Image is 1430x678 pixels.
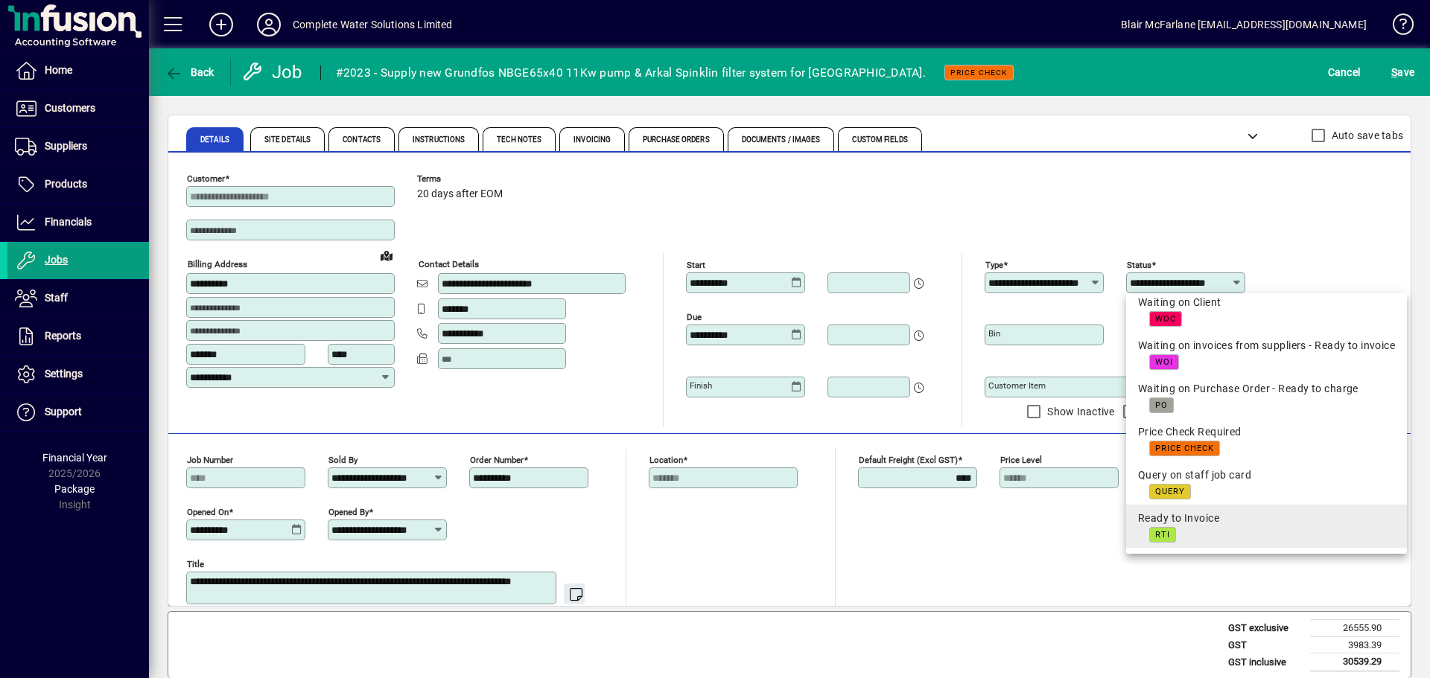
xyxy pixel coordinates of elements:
[643,136,710,144] span: Purchase Orders
[1155,444,1214,453] span: PRICE CHECK
[859,455,958,465] mat-label: Default Freight (excl GST)
[460,604,576,621] mat-hint: Use 'Enter' to start a new line
[7,280,149,317] a: Staff
[852,136,907,144] span: Custom Fields
[1126,461,1407,505] mat-option: Query on staff job card
[1138,381,1395,397] div: Waiting on Purchase Order - Ready to charge
[7,394,149,431] a: Support
[687,260,705,270] mat-label: Start
[1126,418,1407,461] mat-option: Price Check Required
[45,102,95,114] span: Customers
[187,507,229,517] mat-label: Opened On
[1155,357,1173,367] span: WOI
[1044,404,1114,419] label: Show Inactive
[1391,60,1414,84] span: ave
[1138,424,1395,440] div: Price Check Required
[1138,467,1395,483] div: Query on staff job card
[45,292,68,304] span: Staff
[245,11,293,38] button: Profile
[742,136,821,144] span: Documents / Images
[1155,530,1170,540] span: RTI
[45,178,87,190] span: Products
[1324,59,1364,86] button: Cancel
[1121,13,1367,36] div: Blair McFarlane [EMAIL_ADDRESS][DOMAIN_NAME]
[1328,60,1361,84] span: Cancel
[7,204,149,241] a: Financials
[45,64,72,76] span: Home
[7,166,149,203] a: Products
[7,90,149,127] a: Customers
[187,559,204,569] mat-label: Title
[988,328,1000,339] mat-label: Bin
[649,455,683,465] mat-label: Location
[336,61,926,85] div: #2023 - Supply new Grundfos NBGE65x40 11Kw pump & Arkal Spinklin filter system for [GEOGRAPHIC_DA...
[54,483,95,495] span: Package
[149,59,231,86] app-page-header-button: Back
[242,60,305,84] div: Job
[7,356,149,393] a: Settings
[988,380,1046,391] mat-label: Customer Item
[1155,487,1185,496] span: QUERY
[7,128,149,165] a: Suppliers
[45,216,92,228] span: Financials
[1127,260,1151,270] mat-label: Status
[950,68,1008,77] span: PRICE CHECK
[985,260,1003,270] mat-label: Type
[1126,332,1407,375] mat-option: Waiting on invoices from suppliers - Ready to invoice
[1221,620,1310,637] td: GST exclusive
[573,136,611,144] span: Invoicing
[45,368,83,380] span: Settings
[1310,636,1399,653] td: 3983.39
[497,136,541,144] span: Tech Notes
[1000,455,1042,465] mat-label: Price Level
[7,52,149,89] a: Home
[470,455,524,465] mat-label: Order number
[687,312,702,322] mat-label: Due
[375,243,398,267] a: View on map
[1138,295,1395,310] div: Waiting on Client
[1388,59,1418,86] button: Save
[1221,653,1310,671] td: GST inclusive
[1221,636,1310,653] td: GST
[1155,400,1168,410] span: PO
[161,59,218,86] button: Back
[1310,620,1399,637] td: 26555.90
[1382,3,1411,51] a: Knowledge Base
[417,174,506,184] span: Terms
[690,380,712,391] mat-label: Finish
[45,254,68,266] span: Jobs
[1126,289,1407,332] mat-option: Waiting on Client
[328,455,357,465] mat-label: Sold by
[45,330,81,342] span: Reports
[343,136,381,144] span: Contacts
[200,136,229,144] span: Details
[264,136,311,144] span: Site Details
[165,66,214,78] span: Back
[1391,66,1397,78] span: S
[328,507,369,517] mat-label: Opened by
[45,406,82,418] span: Support
[417,188,503,200] span: 20 days after EOM
[197,11,245,38] button: Add
[1126,505,1407,548] mat-option: Ready to Invoice
[1329,128,1404,143] label: Auto save tabs
[413,136,465,144] span: Instructions
[7,318,149,355] a: Reports
[187,173,225,184] mat-label: Customer
[293,13,453,36] div: Complete Water Solutions Limited
[1310,653,1399,671] td: 30539.29
[187,455,233,465] mat-label: Job number
[1138,338,1395,354] div: Waiting on invoices from suppliers - Ready to invoice
[1126,375,1407,418] mat-option: Waiting on Purchase Order - Ready to charge
[1155,314,1176,324] span: WOC
[42,452,107,464] span: Financial Year
[1138,511,1395,526] div: Ready to Invoice
[45,140,87,152] span: Suppliers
